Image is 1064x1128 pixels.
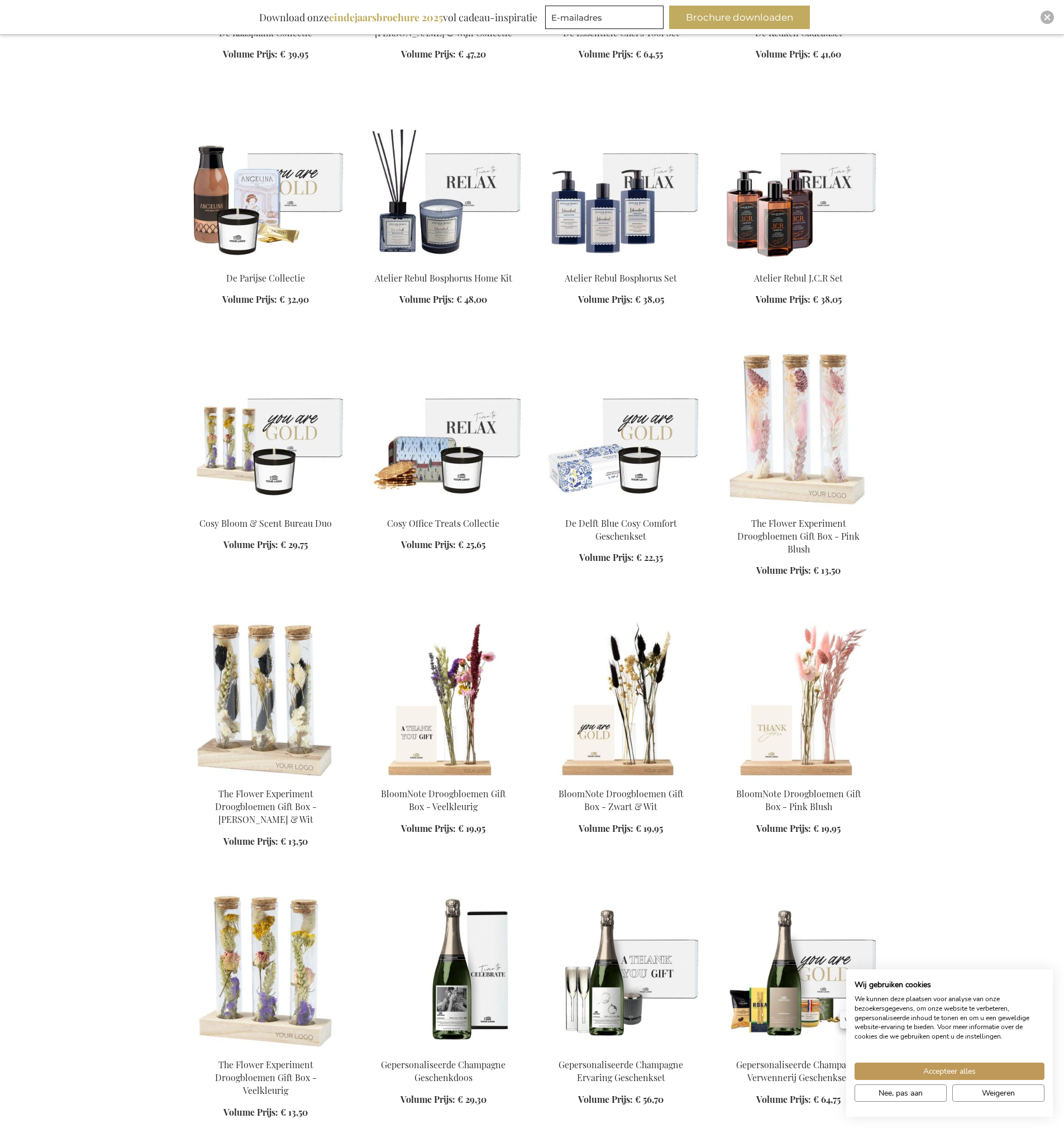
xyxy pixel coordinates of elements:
div: Close [1041,11,1054,24]
img: BloomNote Gift Box - Black & White [541,622,701,778]
a: Gepersonaliseerde Champagne Ervaring Geschenkset [559,1059,683,1083]
span: € 19,95 [813,822,841,834]
span: € 19,95 [458,822,485,834]
button: Accepteer alle cookies [855,1063,1044,1080]
a: [PERSON_NAME] & Wijn Collectie [375,27,512,39]
span: € 47,20 [458,48,486,60]
a: Volume Prijs: € 32,90 [222,293,309,306]
img: Cosy Office Treats Collection [364,351,523,508]
span: Volume Prijs: [223,539,278,550]
a: Volume Prijs: € 47,20 [401,48,486,61]
a: Gepersonaliseerde Champagne Geschenkdoos [364,1045,523,1055]
a: Volume Prijs: € 25,65 [401,539,485,551]
button: Brochure downloaden [669,6,810,29]
span: € 39,95 [280,48,308,60]
b: eindejaarsbrochure 2025 [329,11,443,24]
a: Volume Prijs: € 56,70 [578,1093,664,1106]
a: Volume Prijs: € 29,30 [400,1093,486,1106]
img: Gepersonaliseerde Champagne Ervaring Geschenkset [541,893,701,1049]
a: Volume Prijs: € 64,75 [756,1093,841,1106]
a: Volume Prijs: € 38,05 [578,293,664,306]
a: Gepersonaliseerde Champagne Ervaring Geschenkset [541,1045,701,1055]
a: Cosy Office Treats Collectie [387,517,499,529]
a: The Bloom & Scent Cosy Desk Duo [186,503,346,514]
a: Cosy Bloom & Scent Bureau Duo [199,517,332,529]
span: Volume Prijs: [579,822,633,834]
img: Delft's Cosy Comfort Gift Set [541,351,701,508]
a: De Delft Blue Cosy Comfort Geschenkset [565,517,677,542]
a: Atelier Rebul J.C.R Set [754,272,843,284]
a: Cosy Office Treats Collection [364,503,523,514]
img: Close [1044,14,1051,21]
span: € 48,00 [456,293,487,305]
span: € 29,30 [457,1093,486,1105]
a: De Essentiële Chef's Tool Set [563,27,679,39]
img: BloomNote Gift Box - Multicolor [364,622,523,778]
a: Volume Prijs: € 48,00 [399,293,487,306]
a: The Parisian Collection [186,258,346,269]
a: Volume Prijs: € 13,50 [223,835,308,848]
span: € 41,60 [813,48,841,60]
img: The Parisian Collection [186,106,346,263]
a: De Parijse Collectie [226,272,305,284]
span: € 25,65 [458,539,485,550]
span: Volume Prijs: [756,564,811,576]
button: Pas cookie voorkeuren aan [855,1084,947,1102]
form: marketing offers and promotions [545,6,667,32]
a: Atelier Rebul Bosphorus Home Kit [375,272,512,284]
span: Volume Prijs: [401,48,456,60]
a: The Flower Experiment Gift Box - Black & White [186,774,346,784]
span: Volume Prijs: [756,1093,811,1105]
a: Volume Prijs: € 38,05 [756,293,842,306]
span: € 32,90 [279,293,309,305]
a: Volume Prijs: € 22,35 [579,551,663,564]
img: The Flower Experiment Gift Box - Multi [186,893,346,1049]
a: Gepersonaliseerde Champagne Verwennerij Geschenkset [719,1045,879,1055]
span: Accepteer alles [923,1065,976,1077]
span: € 38,05 [635,293,664,305]
a: The Flower Experiment Gift Box - Pink Blush [719,503,879,514]
a: Delft's Cosy Comfort Gift Set [541,503,701,514]
a: BloomNote Gift Box - Black & White [541,774,701,784]
span: Volume Prijs: [222,293,277,305]
a: The Flower Experiment Gift Box - Multi [186,1045,346,1055]
a: BloomNote Gift Box - Multicolor [364,774,523,784]
span: Volume Prijs: [756,822,811,834]
span: € 56,70 [635,1093,664,1105]
a: Volume Prijs: € 19,95 [756,822,841,835]
span: € 29,75 [280,539,308,550]
a: Gepersonaliseerde Champagne Verwennerij Geschenkset [736,1059,861,1083]
span: Volume Prijs: [223,1106,278,1118]
span: Volume Prijs: [756,293,810,305]
span: Volume Prijs: [579,551,634,563]
span: Volume Prijs: [401,822,456,834]
img: The Flower Experiment Gift Box - Pink Blush [719,351,879,508]
span: Volume Prijs: [400,1093,455,1105]
a: BloomNote Droogbloemen Gift Box - Pink Blush [736,788,861,812]
a: Gepersonaliseerde Champagne Geschenkdoos [381,1059,505,1083]
a: Volume Prijs: € 19,95 [579,822,663,835]
span: € 22,35 [636,551,663,563]
a: Volume Prijs: € 41,60 [756,48,841,61]
img: The Bloom & Scent Cosy Desk Duo [186,351,346,508]
img: BloomNote Gift Box - Pink Blush [719,622,879,778]
img: The Flower Experiment Gift Box - Black & White [186,622,346,778]
h2: Wij gebruiken cookies [855,980,1044,990]
span: € 13,50 [280,1106,308,1118]
a: De Kaasplank Collectie [219,27,312,39]
span: Volume Prijs: [399,293,454,305]
div: Download onze vol cadeau-inspiratie [254,6,542,29]
input: E-mailadres [545,6,664,29]
a: De Keuken Cadeauset [755,27,842,39]
span: € 13,50 [813,564,841,576]
span: € 64,75 [813,1093,841,1105]
img: Atelier Rebul Bosphorus Home Kit [364,106,523,263]
a: BloomNote Droogbloemen Gift Box - Zwart & Wit [559,788,684,812]
a: The Flower Experiment Droogbloemen Gift Box - [PERSON_NAME] & Wit [215,788,317,825]
span: Volume Prijs: [578,293,633,305]
span: € 13,50 [280,835,308,847]
a: BloomNote Gift Box - Pink Blush [719,774,879,784]
a: Volume Prijs: € 13,50 [223,1106,308,1119]
a: The Flower Experiment Droogbloemen Gift Box - Veelkleurig [215,1059,317,1096]
span: Volume Prijs: [579,48,633,60]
